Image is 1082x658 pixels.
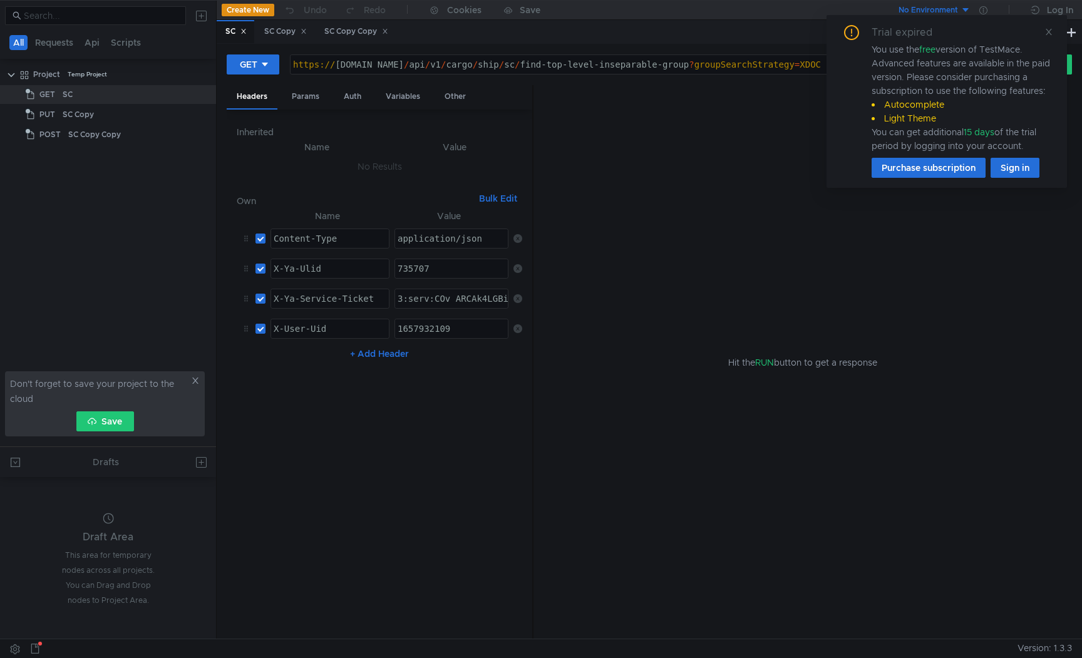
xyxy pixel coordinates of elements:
[227,85,277,110] div: Headers
[872,158,986,178] button: Purchase subscription
[24,9,178,23] input: Search...
[237,193,473,208] h6: Own
[872,125,1052,153] div: You can get additional of the trial period by logging into your account.
[222,4,274,16] button: Create New
[68,125,121,144] div: SC Copy Copy
[919,44,935,55] span: free
[334,85,371,108] div: Auth
[31,35,77,50] button: Requests
[872,43,1052,153] div: You use the version of TestMace. Advanced features are available in the paid version. Please cons...
[474,191,522,206] button: Bulk Edit
[107,35,145,50] button: Scripts
[1047,3,1073,18] div: Log In
[755,357,774,368] span: RUN
[264,25,307,38] div: SC Copy
[872,111,1052,125] li: Light Theme
[304,3,327,18] div: Undo
[899,4,958,16] div: No Environment
[376,85,430,108] div: Variables
[1018,639,1072,657] span: Version: 1.3.3
[93,455,119,470] div: Drafts
[39,105,55,124] span: PUT
[435,85,476,108] div: Other
[358,161,402,172] nz-embed-empty: No Results
[274,1,336,19] button: Undo
[63,105,94,124] div: SC Copy
[39,125,61,144] span: POST
[265,208,389,224] th: Name
[9,35,28,50] button: All
[237,125,522,140] h6: Inherited
[324,25,388,38] div: SC Copy Copy
[728,356,877,369] span: Hit the button to get a response
[282,85,329,108] div: Params
[447,3,482,18] div: Cookies
[387,140,522,155] th: Value
[240,58,257,71] div: GET
[336,1,394,19] button: Redo
[872,98,1052,111] li: Autocomplete
[364,3,386,18] div: Redo
[33,65,60,84] div: Project
[81,35,103,50] button: Api
[872,25,947,40] div: Trial expired
[389,208,508,224] th: Value
[991,158,1039,178] button: Sign in
[964,126,994,138] span: 15 days
[345,346,414,361] button: + Add Header
[68,65,107,84] div: Temp Project
[225,25,247,38] div: SC
[227,54,279,75] button: GET
[10,376,188,406] span: Don't forget to save your project to the cloud
[76,411,134,431] button: Save
[39,85,55,104] span: GET
[63,85,73,104] div: SC
[520,6,540,14] div: Save
[247,140,387,155] th: Name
